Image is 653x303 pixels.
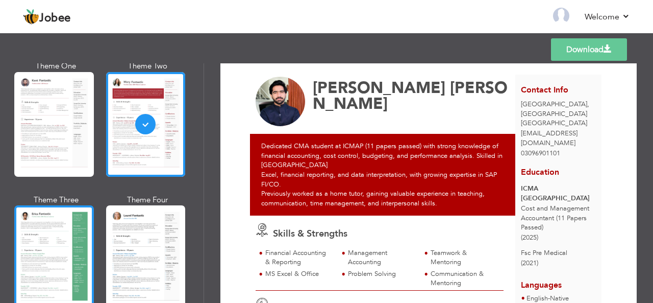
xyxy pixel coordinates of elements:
[250,134,521,216] div: Dedicated CMA student at ICMAP (11 papers passed) with strong knowledge of financial accounting, ...
[526,294,548,303] span: English
[521,233,538,242] span: (2025)
[515,100,602,128] div: [GEOGRAPHIC_DATA]
[521,129,577,148] span: [EMAIL_ADDRESS][DOMAIN_NAME]
[23,9,71,25] a: Jobee
[265,248,332,267] div: Financial Accounting & Reporting
[553,8,569,24] img: Profile Img
[256,77,306,127] img: No image
[551,38,627,61] a: Download
[108,195,188,205] div: Theme Four
[521,167,559,178] span: Education
[23,9,39,25] img: jobee.io
[16,195,96,205] div: Theme Three
[265,269,332,279] div: MS Excel & Office
[39,13,71,24] span: Jobee
[521,259,538,268] span: (2021)
[313,77,445,99] span: [PERSON_NAME]
[548,294,550,303] span: -
[587,100,589,109] span: ,
[521,149,560,158] span: 03096901101
[521,184,596,203] div: ICMA [GEOGRAPHIC_DATA]
[348,269,415,279] div: Problem Solving
[521,248,567,258] span: Fsc Pre Medical
[108,61,188,72] div: Theme Two
[273,227,347,240] span: Skills & Strengths
[431,248,497,267] div: Teamwork & Mentoring
[521,204,589,232] span: Cost and Management Accountant (11 Papers Passed)
[521,119,587,128] span: [GEOGRAPHIC_DATA]
[521,272,562,291] span: Languages
[348,248,415,267] div: Management Accounting
[521,100,587,109] span: [GEOGRAPHIC_DATA]
[313,77,508,114] span: [PERSON_NAME]
[16,61,96,72] div: Theme One
[431,269,497,288] div: Communication & Mentoring
[521,84,568,96] span: Contact Info
[585,11,630,23] a: Welcome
